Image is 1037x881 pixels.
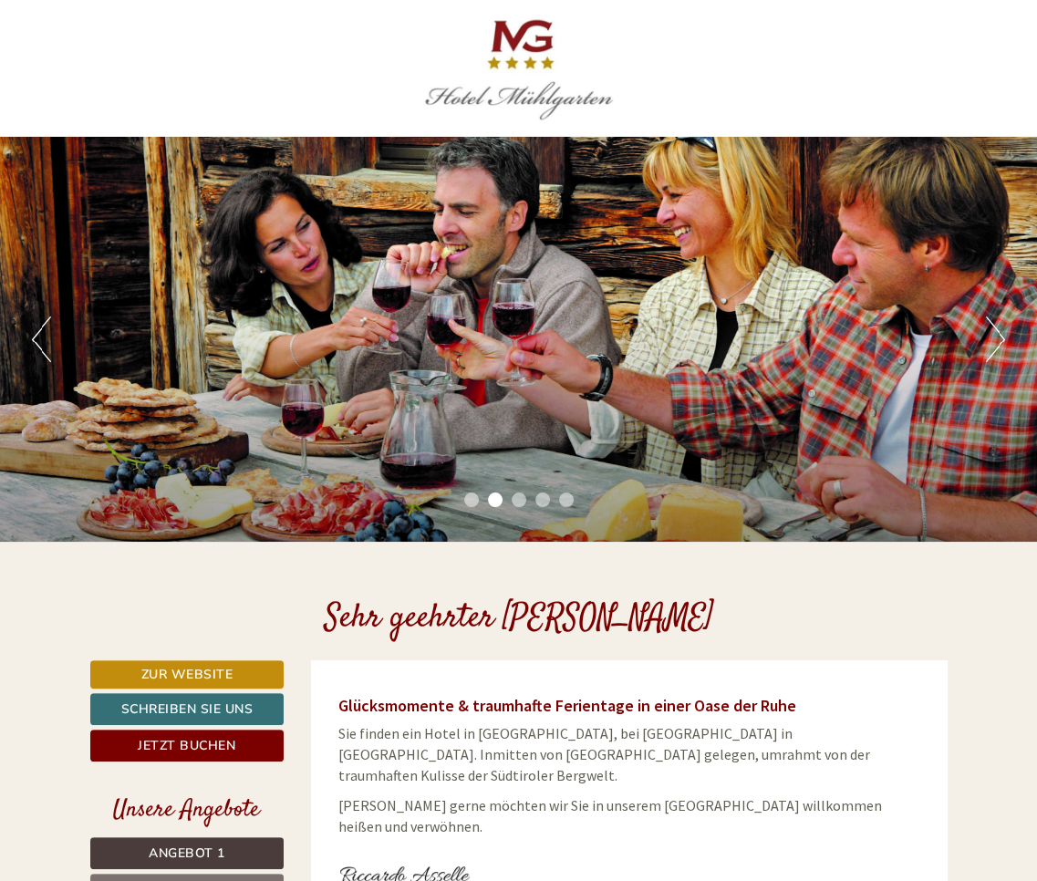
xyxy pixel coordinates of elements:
h1: Sehr geehrter [PERSON_NAME] [325,601,713,637]
div: Sie [301,53,555,67]
button: Senden [472,481,582,513]
div: Unsere Angebote [90,793,285,827]
button: Previous [32,316,51,362]
a: Zur Website [90,660,285,689]
span: Sie finden ein Hotel in [GEOGRAPHIC_DATA], bei [GEOGRAPHIC_DATA] in [GEOGRAPHIC_DATA]. Inmitten v... [338,724,870,784]
p: [PERSON_NAME] gerne möchten wir Sie in unserem [GEOGRAPHIC_DATA] willkommen heißen und verwöhnen. [338,795,920,837]
div: [DATE] [258,14,324,45]
small: 14:52 [301,88,555,101]
div: Guten Tag, wie können wir Ihnen helfen? [292,49,568,105]
a: Jetzt buchen [90,730,285,762]
span: Glücksmomente & traumhafte Ferientage in einer Oase der Ruhe [338,695,796,716]
a: Schreiben Sie uns [90,693,285,725]
button: Next [986,316,1005,362]
span: Angebot 1 [149,845,225,862]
